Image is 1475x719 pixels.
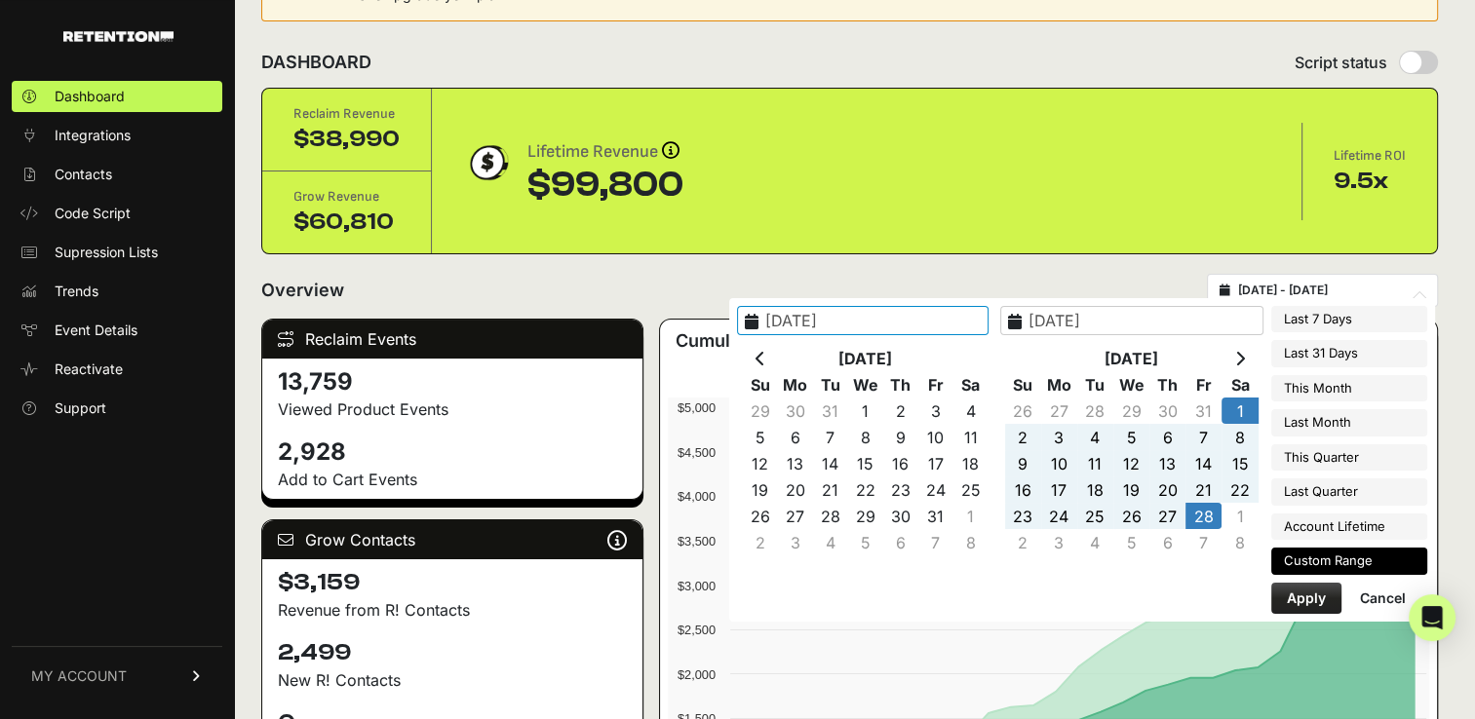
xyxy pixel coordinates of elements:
[12,354,222,385] a: Reactivate
[12,159,222,190] a: Contacts
[848,424,883,450] td: 8
[1077,397,1113,424] td: 28
[1185,424,1222,450] td: 7
[12,198,222,229] a: Code Script
[1334,146,1406,166] div: Lifetime ROI
[1113,450,1149,476] td: 12
[743,397,778,424] td: 29
[1077,450,1113,476] td: 11
[743,371,778,397] th: Su
[1041,345,1223,371] th: [DATE]
[778,476,813,503] td: 20
[463,138,512,187] img: dollar-coin-05c43ed7efb7bc0c12610022525b4bbbb207c7efeef5aecc26f025e68dcafac9.png
[1271,306,1427,333] li: Last 7 Days
[1222,424,1258,450] td: 8
[1222,503,1258,529] td: 1
[278,366,627,397] h4: 13,759
[63,31,174,42] img: Retention.com
[813,450,848,476] td: 14
[1113,503,1149,529] td: 26
[1185,397,1222,424] td: 31
[261,49,371,76] h2: DASHBOARD
[1222,529,1258,555] td: 8
[1041,424,1077,450] td: 3
[278,436,627,468] h4: 2,928
[1185,476,1222,503] td: 21
[278,468,627,491] p: Add to Cart Events
[1005,424,1041,450] td: 2
[1271,513,1427,541] li: Account Lifetime
[743,476,778,503] td: 19
[1077,529,1113,555] td: 4
[918,529,953,555] td: 7
[1113,529,1149,555] td: 5
[953,476,989,503] td: 25
[55,204,131,223] span: Code Script
[743,529,778,555] td: 2
[953,371,989,397] th: Sa
[293,104,400,124] div: Reclaim Revenue
[1077,424,1113,450] td: 4
[55,87,125,106] span: Dashboard
[1271,375,1427,402] li: This Month
[1334,166,1406,197] div: 9.5x
[1222,397,1258,424] td: 1
[883,424,918,450] td: 9
[278,567,627,598] h4: $3,159
[1185,371,1222,397] th: Fr
[55,359,123,379] span: Reactivate
[743,424,778,450] td: 5
[848,503,883,529] td: 29
[778,503,813,529] td: 27
[1077,476,1113,503] td: 18
[1041,371,1077,397] th: Mo
[55,282,98,301] span: Trends
[918,424,953,450] td: 10
[778,450,813,476] td: 13
[1041,450,1077,476] td: 10
[1149,371,1185,397] th: Th
[918,503,953,529] td: 31
[953,529,989,555] td: 8
[676,327,853,355] h3: Cumulative Revenue
[12,646,222,705] a: MY ACCOUNT
[262,320,642,359] div: Reclaim Events
[12,393,222,424] a: Support
[848,476,883,503] td: 22
[293,207,400,238] div: $60,810
[278,598,627,622] p: Revenue from R! Contacts
[1149,450,1185,476] td: 13
[1149,424,1185,450] td: 6
[918,476,953,503] td: 24
[1271,478,1427,506] li: Last Quarter
[813,371,848,397] th: Tu
[1295,51,1387,74] span: Script status
[293,124,400,155] div: $38,990
[778,424,813,450] td: 6
[848,371,883,397] th: We
[678,623,716,637] text: $2,500
[778,345,953,371] th: [DATE]
[1271,548,1427,575] li: Custom Range
[1185,529,1222,555] td: 7
[1222,476,1258,503] td: 22
[55,126,131,145] span: Integrations
[55,243,158,262] span: Supression Lists
[1041,476,1077,503] td: 17
[953,450,989,476] td: 18
[883,397,918,424] td: 2
[743,503,778,529] td: 26
[1113,397,1149,424] td: 29
[1113,424,1149,450] td: 5
[678,667,716,682] text: $2,000
[1113,476,1149,503] td: 19
[262,520,642,559] div: Grow Contacts
[848,450,883,476] td: 15
[12,120,222,151] a: Integrations
[31,666,127,686] span: MY ACCOUNT
[953,397,989,424] td: 4
[848,397,883,424] td: 1
[883,450,918,476] td: 16
[883,529,918,555] td: 6
[813,529,848,555] td: 4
